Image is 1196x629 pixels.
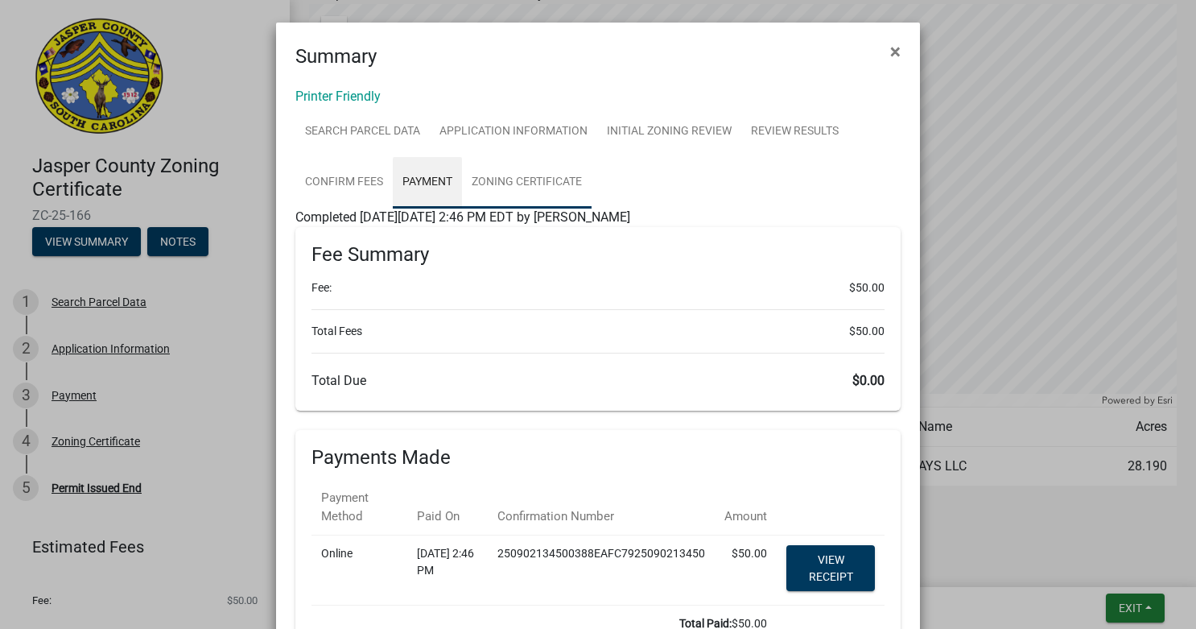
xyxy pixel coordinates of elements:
[462,157,592,209] a: Zoning Certificate
[786,545,875,591] a: View receipt
[295,106,430,158] a: Search Parcel Data
[407,536,488,606] td: [DATE] 2:46 PM
[715,536,777,606] td: $50.00
[295,42,377,71] h4: Summary
[311,243,885,267] h6: Fee Summary
[311,446,885,470] h6: Payments Made
[311,279,885,296] li: Fee:
[311,536,407,606] td: Online
[849,279,885,296] span: $50.00
[715,479,777,536] th: Amount
[852,373,885,388] span: $0.00
[311,373,885,388] h6: Total Due
[488,479,715,536] th: Confirmation Number
[295,157,393,209] a: Confirm Fees
[311,479,407,536] th: Payment Method
[311,323,885,340] li: Total Fees
[488,536,715,606] td: 250902134500388EAFC7925090213450
[295,89,381,104] a: Printer Friendly
[407,479,488,536] th: Paid On
[295,209,630,225] span: Completed [DATE][DATE] 2:46 PM EDT by [PERSON_NAME]
[890,40,901,63] span: ×
[393,157,462,209] a: Payment
[597,106,741,158] a: Initial Zoning Review
[741,106,848,158] a: Review Results
[877,29,913,74] button: Close
[849,323,885,340] span: $50.00
[430,106,597,158] a: Application Information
